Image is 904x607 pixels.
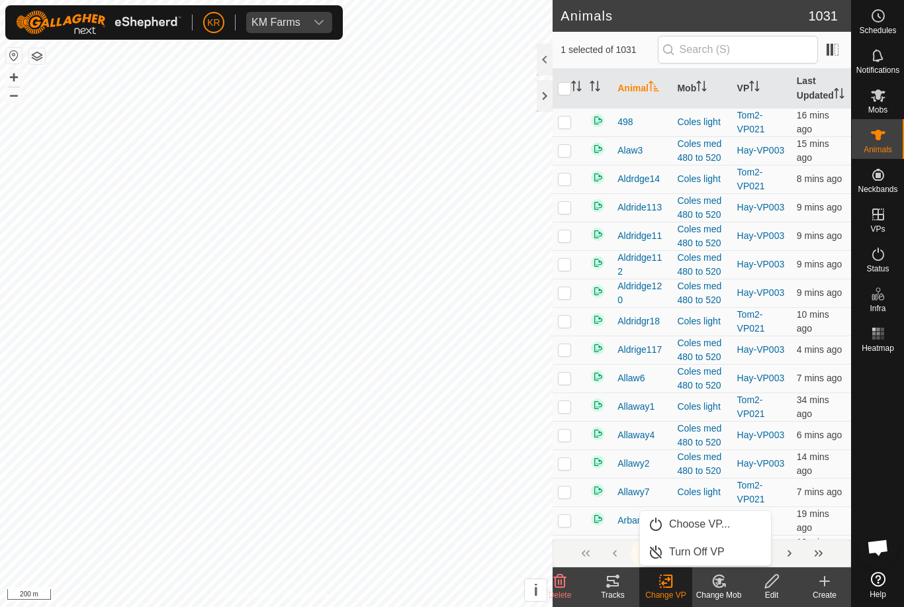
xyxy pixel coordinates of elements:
[640,539,771,565] li: Turn Off VP
[870,590,886,598] span: Help
[617,115,633,129] span: 498
[859,26,896,34] span: Schedules
[834,90,844,101] p-sorticon: Activate to sort
[737,344,785,355] a: Hay-VP003
[207,16,220,30] span: KR
[306,12,332,33] div: dropdown trigger
[590,255,606,271] img: returning on
[631,540,657,567] button: 1
[246,12,306,33] span: KM Farms
[677,279,726,307] div: Coles med 480 to 520
[590,454,606,470] img: returning on
[590,226,606,242] img: returning on
[858,528,898,567] div: Open chat
[737,259,785,269] a: Hay-VP003
[797,373,842,383] span: 9 Oct 2025 at 8:14 am
[797,259,842,269] span: 9 Oct 2025 at 8:12 am
[590,426,606,442] img: returning on
[737,480,765,504] a: Tom2-VP021
[737,230,785,241] a: Hay-VP003
[797,451,829,476] span: 9 Oct 2025 at 8:07 am
[805,540,832,567] button: Last Page
[617,343,662,357] span: Aldrige117
[737,508,765,533] a: Tom2-VP021
[289,590,328,602] a: Contact Us
[571,83,582,93] p-sorticon: Activate to sort
[640,511,771,537] li: Choose VP...
[749,83,760,93] p-sorticon: Activate to sort
[590,113,606,128] img: returning on
[561,43,657,57] span: 1 selected of 1031
[797,395,829,419] span: 9 Oct 2025 at 7:46 am
[870,304,885,312] span: Infra
[677,450,726,478] div: Coles med 480 to 520
[745,589,798,601] div: Edit
[590,397,606,413] img: returning on
[6,70,22,85] button: +
[617,485,649,499] span: Allawy7
[617,279,666,307] span: Aldridge120
[776,540,803,567] button: Next Page
[692,589,745,601] div: Change Mob
[639,589,692,601] div: Change VP
[617,457,649,471] span: Allawy2
[677,115,726,129] div: Coles light
[617,514,660,528] span: Arbanoth2
[617,428,655,442] span: Allaway4
[791,69,851,109] th: Last Updated
[16,11,181,34] img: Gallagher Logo
[797,537,829,561] span: 9 Oct 2025 at 8:01 am
[590,369,606,385] img: returning on
[870,225,885,233] span: VPs
[561,8,808,24] h2: Animals
[617,172,660,186] span: Aldrdge14
[809,6,838,26] span: 1031
[533,581,538,599] span: i
[856,66,899,74] span: Notifications
[798,589,851,601] div: Create
[677,336,726,364] div: Coles med 480 to 520
[797,230,842,241] span: 9 Oct 2025 at 8:11 am
[590,312,606,328] img: returning on
[672,69,731,109] th: Mob
[677,172,726,186] div: Coles light
[617,400,655,414] span: Allaway1
[617,251,666,279] span: Aldridge112
[590,340,606,356] img: returning on
[737,167,765,191] a: Tom2-VP021
[6,48,22,64] button: Reset Map
[590,83,600,93] p-sorticon: Activate to sort
[797,110,829,134] span: 9 Oct 2025 at 8:04 am
[797,287,842,298] span: 9 Oct 2025 at 8:11 am
[677,137,726,165] div: Coles med 480 to 520
[737,110,765,134] a: Tom2-VP021
[797,508,829,533] span: 9 Oct 2025 at 8:01 am
[852,567,904,604] a: Help
[617,229,662,243] span: Aldridge11
[737,309,765,334] a: Tom2-VP021
[617,314,660,328] span: Aldridgr18
[590,141,606,157] img: returning on
[677,194,726,222] div: Coles med 480 to 520
[251,17,300,28] div: KM Farms
[737,287,785,298] a: Hay-VP003
[224,590,274,602] a: Privacy Policy
[868,106,887,114] span: Mobs
[677,485,726,499] div: Coles light
[737,373,785,383] a: Hay-VP003
[797,344,842,355] span: 9 Oct 2025 at 8:17 am
[858,185,897,193] span: Neckbands
[737,395,765,419] a: Tom2-VP021
[677,422,726,449] div: Coles med 480 to 520
[737,430,785,440] a: Hay-VP003
[590,539,606,555] img: returning on
[696,83,707,93] p-sorticon: Activate to sort
[612,69,672,109] th: Animal
[797,138,829,163] span: 9 Oct 2025 at 8:06 am
[677,222,726,250] div: Coles med 480 to 520
[590,198,606,214] img: returning on
[864,146,892,154] span: Animals
[737,458,785,469] a: Hay-VP003
[549,590,572,600] span: Delete
[737,202,785,212] a: Hay-VP003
